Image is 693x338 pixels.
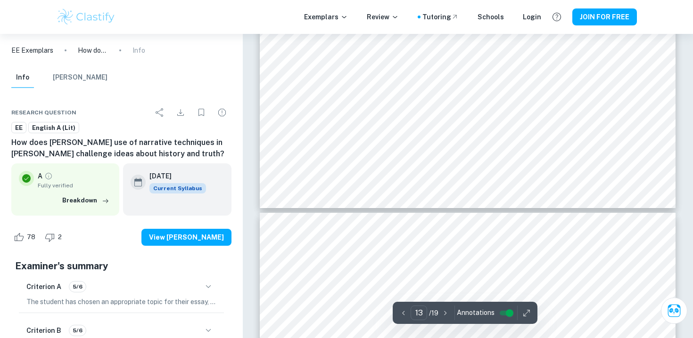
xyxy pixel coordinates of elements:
img: Clastify logo [56,8,116,26]
a: Schools [478,12,504,22]
a: Tutoring [422,12,459,22]
p: / 19 [429,308,438,318]
div: Share [150,103,169,122]
span: English A (Lit) [29,123,79,133]
p: The student has chosen an appropriate topic for their essay, focusing on narrative techniques in ... [26,297,216,307]
h6: Criterion B [26,325,61,336]
button: Info [11,67,34,88]
a: Login [523,12,541,22]
button: [PERSON_NAME] [53,67,107,88]
h6: Criterion A [26,282,61,292]
button: Help and Feedback [549,9,565,25]
p: A [38,171,42,181]
h6: [DATE] [149,171,198,181]
div: Dislike [42,230,67,245]
span: 2 [53,233,67,242]
h5: Examiner's summary [15,259,228,273]
button: Breakdown [60,193,112,208]
a: EE Exemplars [11,45,53,56]
a: EE [11,122,26,134]
button: Ask Clai [661,298,687,324]
span: Current Syllabus [149,183,206,193]
span: Annotations [457,308,495,318]
p: Info [132,45,145,56]
div: Bookmark [192,103,211,122]
span: Fully verified [38,181,112,190]
span: 78 [22,233,41,242]
span: Research question [11,108,76,117]
div: This exemplar is based on the current syllabus. Feel free to refer to it for inspiration/ideas wh... [149,183,206,193]
h6: How does [PERSON_NAME] use of narrative techniques in [PERSON_NAME] challenge ideas about history... [11,137,231,160]
p: Review [367,12,399,22]
p: How does [PERSON_NAME] use of narrative techniques in [PERSON_NAME] challenge ideas about history... [78,45,108,56]
span: 5/6 [69,282,86,291]
span: EE [12,123,26,133]
span: 5/6 [69,326,86,335]
a: Grade fully verified [44,172,53,180]
p: Exemplars [304,12,348,22]
a: English A (Lit) [28,122,79,134]
div: Like [11,230,41,245]
div: Report issue [213,103,231,122]
button: View [PERSON_NAME] [141,229,231,246]
button: JOIN FOR FREE [572,8,637,25]
div: Download [171,103,190,122]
